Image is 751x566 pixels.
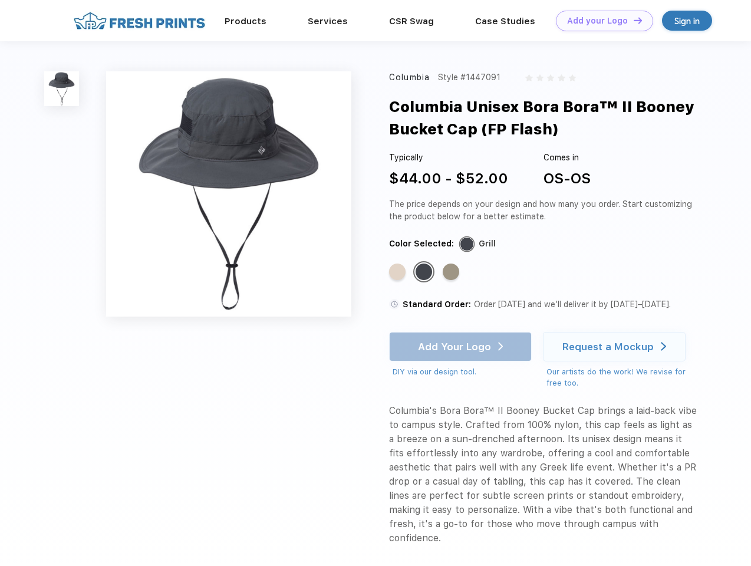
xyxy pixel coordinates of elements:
[389,404,697,545] div: Columbia's Bora Bora™ II Booney Bucket Cap brings a laid-back vibe to campus style. Crafted from ...
[662,11,712,31] a: Sign in
[569,74,576,81] img: gray_star.svg
[661,342,666,351] img: white arrow
[106,71,351,317] img: func=resize&h=640
[558,74,565,81] img: gray_star.svg
[403,300,471,309] span: Standard Order:
[225,16,266,27] a: Products
[634,17,642,24] img: DT
[567,16,628,26] div: Add your Logo
[525,74,532,81] img: gray_star.svg
[389,168,508,189] div: $44.00 - $52.00
[562,341,654,353] div: Request a Mockup
[44,71,79,106] img: func=resize&h=100
[479,238,496,250] div: Grill
[389,198,697,223] div: The price depends on your design and how many you order. Start customizing the product below for ...
[443,264,459,280] div: Sage
[389,299,400,310] img: standard order
[389,96,727,141] div: Columbia Unisex Bora Bora™ II Booney Bucket Cap (FP Flash)
[544,152,591,164] div: Comes in
[536,74,544,81] img: gray_star.svg
[674,14,700,28] div: Sign in
[389,71,430,84] div: Columbia
[389,152,508,164] div: Typically
[474,300,671,309] span: Order [DATE] and we’ll deliver it by [DATE]–[DATE].
[544,168,591,189] div: OS-OS
[546,366,697,389] div: Our artists do the work! We revise for free too.
[393,366,532,378] div: DIY via our design tool.
[438,71,500,84] div: Style #1447091
[70,11,209,31] img: fo%20logo%202.webp
[416,264,432,280] div: Grill
[547,74,554,81] img: gray_star.svg
[389,238,454,250] div: Color Selected:
[389,264,406,280] div: Fossil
